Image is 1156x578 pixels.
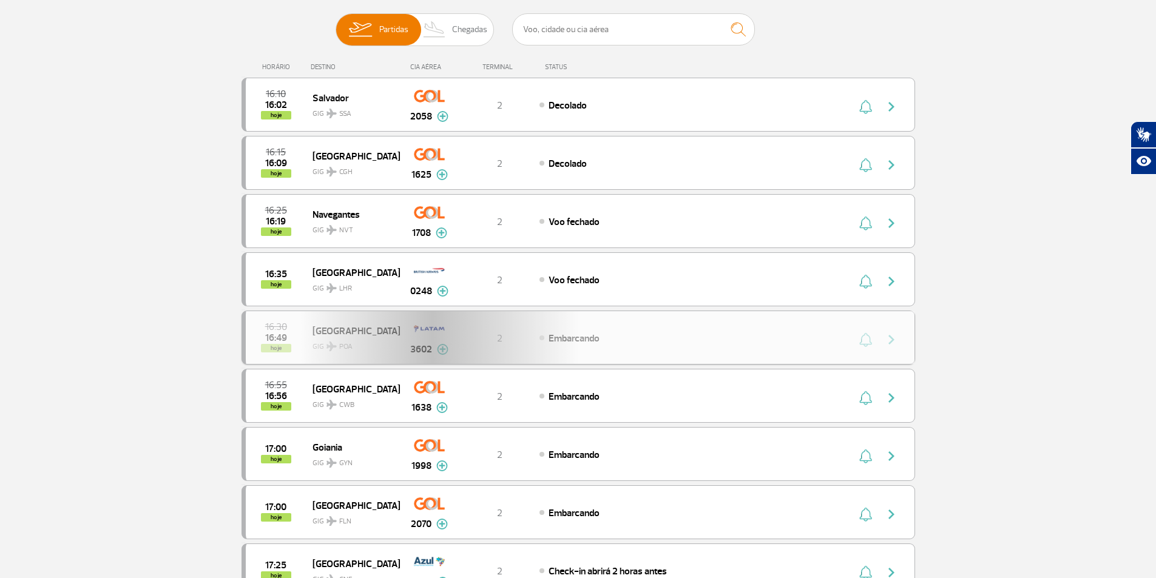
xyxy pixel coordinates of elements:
[313,264,390,280] span: [GEOGRAPHIC_DATA]
[436,460,448,471] img: mais-info-painel-voo.svg
[339,458,353,469] span: GYN
[452,14,487,45] span: Chegadas
[326,109,337,118] img: destiny_airplane.svg
[549,216,600,228] span: Voo fechado
[497,507,502,519] span: 2
[261,455,291,463] span: hoje
[497,99,502,112] span: 2
[410,284,432,298] span: 0248
[326,225,337,235] img: destiny_airplane.svg
[549,449,600,461] span: Embarcando
[313,497,390,513] span: [GEOGRAPHIC_DATA]
[265,445,286,453] span: 2025-09-25 17:00:00
[261,402,291,411] span: hoje
[313,277,390,294] span: GIG
[313,90,390,106] span: Salvador
[884,507,899,522] img: seta-direita-painel-voo.svg
[313,451,390,469] span: GIG
[436,227,447,238] img: mais-info-painel-voo.svg
[859,99,872,114] img: sino-painel-voo.svg
[245,63,311,71] div: HORÁRIO
[410,109,432,124] span: 2058
[884,99,899,114] img: seta-direita-painel-voo.svg
[326,283,337,293] img: destiny_airplane.svg
[265,270,287,278] span: 2025-09-25 16:35:00
[884,449,899,463] img: seta-direita-painel-voo.svg
[859,391,872,405] img: sino-painel-voo.svg
[326,458,337,468] img: destiny_airplane.svg
[261,280,291,289] span: hoje
[339,283,352,294] span: LHR
[549,274,600,286] span: Voo fechado
[437,286,448,297] img: mais-info-painel-voo.svg
[884,391,899,405] img: seta-direita-painel-voo.svg
[549,99,587,112] span: Decolado
[326,516,337,526] img: destiny_airplane.svg
[313,381,390,397] span: [GEOGRAPHIC_DATA]
[1131,148,1156,175] button: Abrir recursos assistivos.
[884,216,899,230] img: seta-direita-painel-voo.svg
[436,169,448,180] img: mais-info-painel-voo.svg
[261,169,291,178] span: hoje
[266,148,286,156] span: 2025-09-25 16:15:00
[339,400,354,411] span: CWB
[497,216,502,228] span: 2
[497,449,502,461] span: 2
[497,274,502,286] span: 2
[859,216,872,230] img: sino-painel-voo.svg
[1131,121,1156,148] button: Abrir tradutor de língua de sinais.
[313,393,390,411] span: GIG
[497,391,502,403] span: 2
[549,565,667,577] span: Check-in abrirá 2 horas antes
[313,148,390,164] span: [GEOGRAPHIC_DATA]
[859,274,872,289] img: sino-painel-voo.svg
[261,227,291,236] span: hoje
[313,556,390,571] span: [GEOGRAPHIC_DATA]
[497,158,502,170] span: 2
[265,561,286,570] span: 2025-09-25 17:25:00
[266,217,286,226] span: 2025-09-25 16:19:00
[417,14,453,45] img: slider-desembarque
[411,400,431,415] span: 1638
[313,206,390,222] span: Navegantes
[1131,121,1156,175] div: Plugin de acessibilidade da Hand Talk.
[437,111,448,122] img: mais-info-painel-voo.svg
[859,507,872,522] img: sino-painel-voo.svg
[884,158,899,172] img: seta-direita-painel-voo.svg
[261,513,291,522] span: hoje
[412,226,431,240] span: 1708
[859,449,872,463] img: sino-painel-voo.svg
[313,439,390,455] span: Goiania
[265,159,287,167] span: 2025-09-25 16:09:06
[497,565,502,577] span: 2
[311,63,399,71] div: DESTINO
[265,503,286,511] span: 2025-09-25 17:00:00
[339,225,353,236] span: NVT
[399,63,460,71] div: CIA AÉREA
[411,459,431,473] span: 1998
[512,13,755,45] input: Voo, cidade ou cia aérea
[265,206,287,215] span: 2025-09-25 16:25:00
[261,111,291,119] span: hoje
[339,109,351,119] span: SSA
[379,14,408,45] span: Partidas
[339,516,351,527] span: FLN
[313,218,390,236] span: GIG
[326,400,337,409] img: destiny_airplane.svg
[549,158,587,170] span: Decolado
[460,63,539,71] div: TERMINAL
[265,381,287,389] span: 2025-09-25 16:55:00
[265,101,287,109] span: 2025-09-25 16:02:00
[436,519,448,529] img: mais-info-painel-voo.svg
[411,517,431,531] span: 2070
[549,391,600,403] span: Embarcando
[341,14,379,45] img: slider-embarque
[266,90,286,98] span: 2025-09-25 16:10:00
[436,402,448,413] img: mais-info-painel-voo.svg
[313,160,390,178] span: GIG
[411,167,431,182] span: 1625
[313,509,390,527] span: GIG
[549,507,600,519] span: Embarcando
[884,274,899,289] img: seta-direita-painel-voo.svg
[339,167,353,178] span: CGH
